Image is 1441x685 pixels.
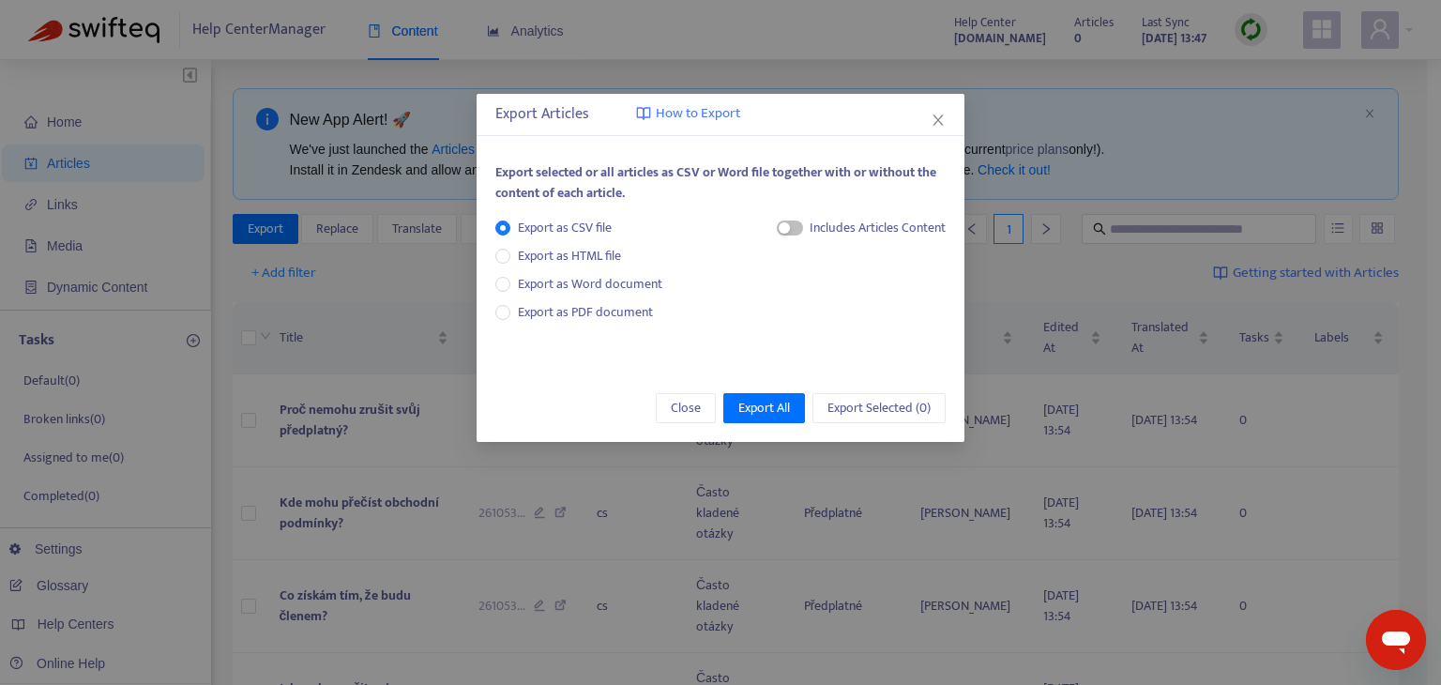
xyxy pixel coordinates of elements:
div: Includes Articles Content [810,218,946,238]
span: How to Export [656,103,740,125]
iframe: Knop om het berichtenvenster te openen [1366,610,1426,670]
span: Close [671,398,701,419]
img: image-link [636,106,651,121]
a: How to Export [636,103,740,125]
button: Export All [723,393,805,423]
span: Export as HTML file [510,246,629,266]
span: Export as CSV file [510,218,619,238]
span: Export as PDF document [518,301,653,323]
span: Export selected or all articles as CSV or Word file together with or without the content of each ... [495,161,936,204]
span: close [931,113,946,128]
button: Close [928,110,948,130]
span: Export as Word document [510,274,670,295]
button: Export Selected (0) [812,393,946,423]
button: Close [656,393,716,423]
div: Export Articles [495,103,946,126]
span: Export All [738,398,790,419]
